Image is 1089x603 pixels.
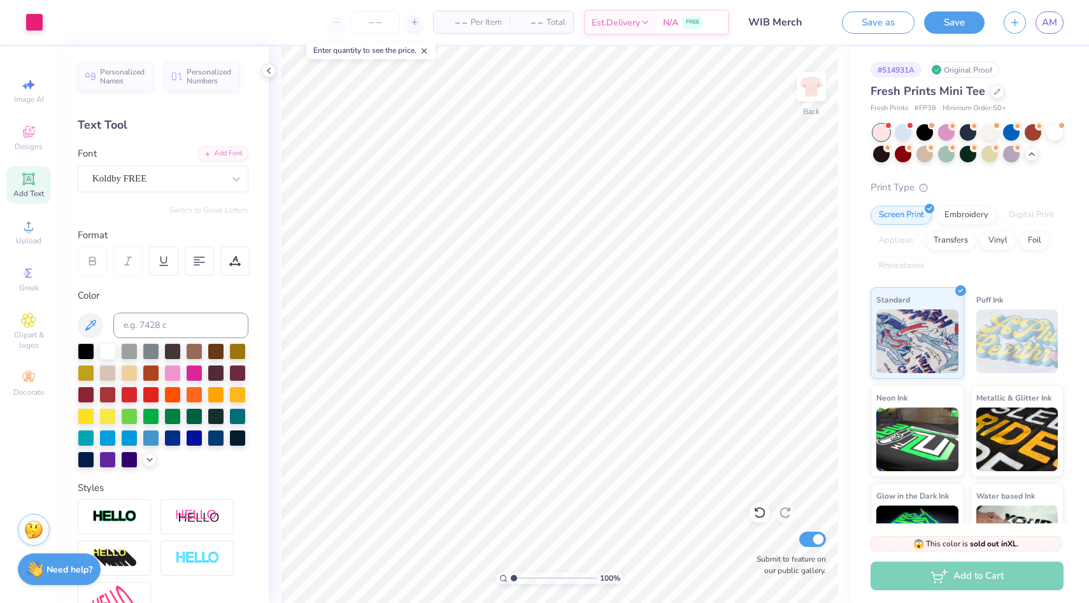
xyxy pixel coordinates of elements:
span: N/A [663,16,678,29]
span: Fresh Prints Mini Tee [871,83,985,99]
img: Water based Ink [976,506,1058,569]
label: Submit to feature on our public gallery. [750,553,826,576]
button: Save as [842,11,915,34]
strong: Need help? [46,564,92,576]
span: Minimum Order: 50 + [943,103,1006,114]
div: Enter quantity to see the price. [306,41,436,59]
span: Metallic & Glitter Ink [976,391,1051,404]
span: Glow in the Dark Ink [876,489,949,502]
div: Screen Print [871,206,932,225]
span: Water based Ink [976,489,1035,502]
strong: sold out in XL [970,539,1017,549]
input: e.g. 7428 c [113,313,248,338]
span: Standard [876,293,910,306]
img: 3d Illusion [92,548,137,569]
div: Transfers [925,231,976,250]
span: Neon Ink [876,391,907,404]
span: Add Text [13,188,44,199]
span: – – [441,16,467,29]
span: Designs [15,141,43,152]
img: Neon Ink [876,408,958,471]
img: Back [799,74,824,99]
span: Fresh Prints [871,103,908,114]
span: Image AI [14,94,44,104]
div: Add Font [198,146,248,161]
span: # FP38 [915,103,936,114]
span: Total [546,16,566,29]
div: # 514931A [871,62,922,78]
img: Puff Ink [976,309,1058,373]
div: Applique [871,231,922,250]
div: Color [78,288,248,303]
input: – – [350,11,400,34]
label: Font [78,146,97,161]
span: Puff Ink [976,293,1003,306]
span: AM [1042,15,1057,30]
img: Standard [876,309,958,373]
span: 100 % [600,572,620,584]
div: Foil [1020,231,1050,250]
div: Embroidery [936,206,997,225]
img: Stroke [92,509,137,524]
div: Vinyl [980,231,1016,250]
div: Print Type [871,180,1064,195]
img: Metallic & Glitter Ink [976,408,1058,471]
div: Styles [78,481,248,495]
span: Personalized Numbers [187,67,232,85]
span: Est. Delivery [592,16,640,29]
div: Original Proof [928,62,999,78]
span: – – [517,16,543,29]
div: Text Tool [78,117,248,134]
span: Per Item [471,16,502,29]
button: Switch to Greek Letters [169,205,248,215]
span: Clipart & logos [6,330,51,350]
div: Back [803,106,820,117]
button: Save [924,11,985,34]
div: Digital Print [1000,206,1062,225]
span: Personalized Names [100,67,145,85]
img: Shadow [175,509,220,525]
span: FREE [686,18,699,27]
span: Greek [19,283,39,293]
span: Decorate [13,387,44,397]
div: Rhinestones [871,257,932,276]
span: Upload [16,236,41,246]
span: 😱 [913,538,924,550]
img: Glow in the Dark Ink [876,506,958,569]
div: Format [78,228,250,243]
span: This color is . [913,538,1019,550]
img: Negative Space [175,551,220,565]
a: AM [1036,11,1064,34]
input: Untitled Design [739,10,832,35]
